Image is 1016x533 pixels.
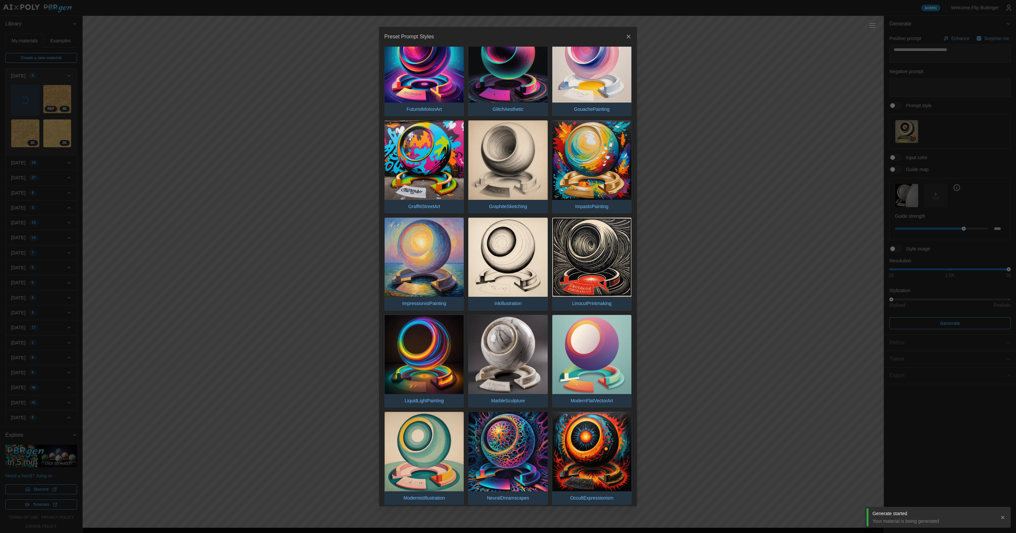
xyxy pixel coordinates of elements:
p: ImpressionistPainting [399,297,449,310]
button: MarbleSculpture.jpgMarbleSculpture [468,315,548,408]
p: OccultExpressionism [567,491,617,505]
button: ModernistIllustration.jpgModernistIllustration [384,412,464,505]
p: GraphiteSketching [486,200,530,213]
p: LiquidLightPainting [402,394,447,407]
img: LinocutPrintmaking.jpg [552,218,631,297]
button: GraphiteSketching.jpgGraphiteSketching [468,120,548,213]
button: ImpressionistPainting.jpgImpressionistPainting [384,217,464,311]
button: NeuralDreamscapes.jpgNeuralDreamscapes [468,412,548,505]
p: GraffitiStreetArt [405,200,444,213]
img: ImpressionistPainting.jpg [385,218,464,297]
button: InkIllustration.jpgInkIllustration [468,217,548,311]
p: ModernFlatVectorArt [567,394,616,407]
h2: Preset Prompt Styles [384,34,434,39]
img: MarbleSculpture.jpg [468,315,547,394]
img: FuturistMotionArt.jpg [385,23,464,103]
p: MarbleSculpture [488,394,528,407]
img: ImpastoPainting.jpg [552,120,631,200]
div: Generate started [872,510,995,517]
p: ModernistIllustration [400,491,448,505]
p: NeuralDreamscapes [484,491,532,505]
p: GouachePainting [571,103,613,116]
img: ModernFlatVectorArt.jpg [552,315,631,394]
button: FuturistMotionArt.jpgFuturistMotionArt [384,23,464,116]
p: ImpastoPainting [572,200,612,213]
img: ModernistIllustration.jpg [385,412,464,491]
img: GraffitiStreetArt.jpg [385,120,464,200]
button: GouachePainting.jpgGouachePainting [552,23,632,116]
div: Your material is being generated [872,518,995,524]
img: LiquidLightPainting.jpg [385,315,464,394]
button: LinocutPrintmaking.jpgLinocutPrintmaking [552,217,632,311]
p: LinocutPrintmaking [569,297,615,310]
img: NeuralDreamscapes.jpg [468,412,547,491]
button: GraffitiStreetArt.jpgGraffitiStreetArt [384,120,464,213]
button: ModernFlatVectorArt.jpgModernFlatVectorArt [552,315,632,408]
img: GraphiteSketching.jpg [468,120,547,200]
p: GlitchAesthetic [489,103,527,116]
img: InkIllustration.jpg [468,218,547,297]
button: LiquidLightPainting.jpgLiquidLightPainting [384,315,464,408]
button: OccultExpressionism.jpgOccultExpressionism [552,412,632,505]
button: ImpastoPainting.jpgImpastoPainting [552,120,632,213]
p: InkIllustration [491,297,525,310]
img: GouachePainting.jpg [552,23,631,103]
p: FuturistMotionArt [403,103,445,116]
button: GlitchAesthetic.jpgGlitchAesthetic [468,23,548,116]
img: GlitchAesthetic.jpg [468,23,547,103]
img: OccultExpressionism.jpg [552,412,631,491]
